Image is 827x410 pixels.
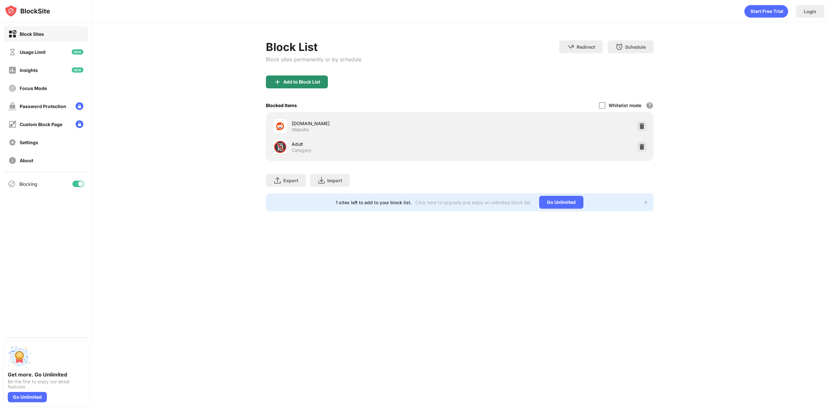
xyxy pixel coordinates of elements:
[20,67,38,73] div: Insights
[292,141,460,147] div: Adult
[8,156,16,165] img: about-off.svg
[744,5,788,18] div: animation
[20,31,44,37] div: Block Sites
[20,104,66,109] div: Password Protection
[8,120,16,128] img: customize-block-page-off.svg
[72,49,83,55] img: new-icon.svg
[415,200,531,205] div: Click here to upgrade and enjoy an unlimited block list.
[8,371,84,378] div: Get more. Go Unlimited
[72,67,83,73] img: new-icon.svg
[336,200,412,205] div: 1 sites left to add to your block list.
[20,140,38,145] div: Settings
[20,85,47,91] div: Focus Mode
[5,5,50,17] img: logo-blocksite.svg
[8,180,16,188] img: blocking-icon.svg
[283,79,320,85] div: Add to Block List
[20,122,62,127] div: Custom Block Page
[804,9,816,14] div: Login
[8,392,47,402] div: Go Unlimited
[19,181,37,187] div: Blocking
[8,30,16,38] img: block-on.svg
[8,84,16,92] img: focus-off.svg
[539,196,583,209] div: Go Unlimited
[8,102,16,110] img: password-protection-off.svg
[8,345,31,369] img: push-unlimited.svg
[266,40,361,54] div: Block List
[8,379,84,389] div: Be the first to enjoy our latest features
[292,147,311,153] div: Category
[577,44,595,50] div: Redirect
[609,103,641,108] div: Whitelist mode
[8,138,16,146] img: settings-off.svg
[625,44,646,50] div: Schedule
[273,140,287,154] div: 🔞
[266,56,361,63] div: Block sites permanently or by schedule
[283,178,298,183] div: Export
[643,200,648,205] img: x-button.svg
[266,103,297,108] div: Blocked Items
[76,120,83,128] img: lock-menu.svg
[20,49,46,55] div: Usage Limit
[292,120,460,127] div: [DOMAIN_NAME]
[8,66,16,74] img: insights-off.svg
[292,127,309,133] div: Website
[20,158,33,163] div: About
[327,178,342,183] div: Import
[8,48,16,56] img: time-usage-off.svg
[276,122,284,130] img: favicons
[76,102,83,110] img: lock-menu.svg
